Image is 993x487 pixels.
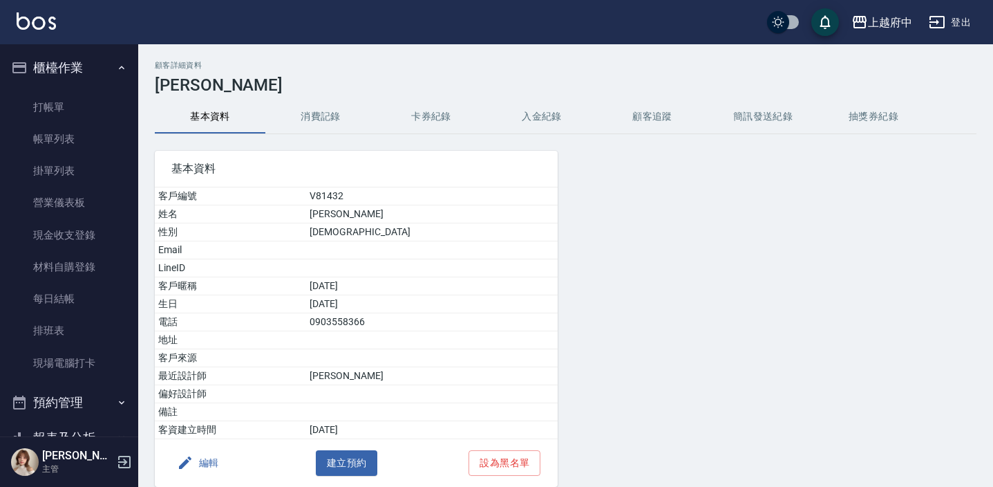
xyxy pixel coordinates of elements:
[171,162,541,176] span: 基本資料
[306,277,557,295] td: [DATE]
[155,331,306,349] td: 地址
[868,14,912,31] div: 上越府中
[597,100,708,134] button: 顧客追蹤
[6,420,133,456] button: 報表及分析
[486,100,597,134] button: 入金紀錄
[846,8,918,37] button: 上越府中
[42,463,113,475] p: 主管
[155,100,265,134] button: 基本資料
[923,10,976,35] button: 登出
[155,385,306,403] td: 偏好設計師
[155,223,306,241] td: 性別
[306,313,557,331] td: 0903558366
[42,449,113,463] h5: [PERSON_NAME]
[155,421,306,439] td: 客資建立時間
[155,75,976,95] h3: [PERSON_NAME]
[6,251,133,283] a: 材料自購登錄
[155,403,306,421] td: 備註
[6,283,133,315] a: 每日結帳
[6,385,133,421] button: 預約管理
[6,50,133,86] button: 櫃檯作業
[155,241,306,259] td: Email
[155,313,306,331] td: 電話
[265,100,376,134] button: 消費記錄
[306,295,557,313] td: [DATE]
[316,450,378,476] button: 建立預約
[6,347,133,379] a: 現場電腦打卡
[17,12,56,30] img: Logo
[155,277,306,295] td: 客戶暱稱
[155,367,306,385] td: 最近設計師
[6,123,133,155] a: 帳單列表
[155,349,306,367] td: 客戶來源
[376,100,486,134] button: 卡券紀錄
[708,100,818,134] button: 簡訊發送紀錄
[155,205,306,223] td: 姓名
[6,315,133,347] a: 排班表
[306,187,557,205] td: V81432
[155,295,306,313] td: 生日
[11,448,39,476] img: Person
[306,205,557,223] td: [PERSON_NAME]
[818,100,929,134] button: 抽獎券紀錄
[6,91,133,123] a: 打帳單
[155,187,306,205] td: 客戶編號
[811,8,839,36] button: save
[6,219,133,251] a: 現金收支登錄
[6,187,133,219] a: 營業儀表板
[6,155,133,187] a: 掛單列表
[155,61,976,70] h2: 顧客詳細資料
[155,259,306,277] td: LineID
[171,450,225,476] button: 編輯
[306,421,557,439] td: [DATE]
[306,367,557,385] td: [PERSON_NAME]
[306,223,557,241] td: [DEMOGRAPHIC_DATA]
[469,450,540,476] button: 設為黑名單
